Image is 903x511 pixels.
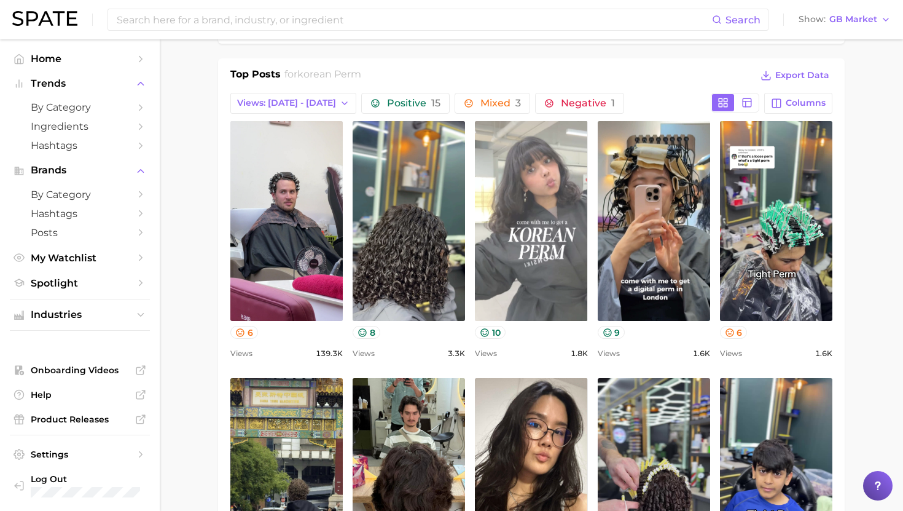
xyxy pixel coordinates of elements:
span: GB Market [829,16,877,23]
span: Show [799,16,826,23]
span: Views [720,346,742,361]
a: Ingredients [10,117,150,136]
span: Product Releases [31,414,129,425]
span: Brands [31,165,129,176]
a: Settings [10,445,150,464]
span: Spotlight [31,277,129,289]
button: Trends [10,74,150,93]
img: SPATE [12,11,77,26]
span: Negative [561,98,615,108]
button: Industries [10,306,150,324]
a: by Category [10,98,150,117]
span: korean perm [297,68,361,80]
span: Log Out [31,473,140,485]
a: My Watchlist [10,248,150,267]
button: 8 [353,326,380,339]
button: Export Data [757,67,832,84]
span: 3 [515,97,521,109]
a: Hashtags [10,136,150,155]
span: 3.3k [448,346,465,361]
span: Onboarding Videos [31,365,129,376]
button: 10 [475,326,506,339]
span: Positive [387,98,440,108]
a: Log out. Currently logged in with e-mail mathilde@spate.nyc. [10,470,150,501]
button: Views: [DATE] - [DATE] [230,93,356,114]
button: 6 [720,326,748,339]
h1: Top Posts [230,67,281,85]
button: ShowGB Market [795,12,894,28]
span: 1 [611,97,615,109]
span: Mixed [480,98,521,108]
span: Settings [31,449,129,460]
button: 9 [598,326,625,339]
span: Search [725,14,760,26]
span: Views [598,346,620,361]
span: 15 [431,97,440,109]
input: Search here for a brand, industry, or ingredient [115,9,712,30]
button: Brands [10,161,150,180]
a: by Category [10,185,150,204]
span: Trends [31,78,129,89]
button: Columns [764,93,832,114]
span: Export Data [775,70,829,81]
span: Views [353,346,375,361]
span: Industries [31,309,129,320]
span: Ingredients [31,121,129,132]
span: Views [230,346,252,361]
span: Views: [DATE] - [DATE] [237,98,336,108]
button: 6 [230,326,258,339]
span: by Category [31,101,129,113]
span: 1.6k [693,346,710,361]
a: Product Releases [10,410,150,429]
a: Posts [10,223,150,242]
span: Home [31,53,129,65]
span: 1.8k [571,346,588,361]
a: Home [10,49,150,68]
span: Hashtags [31,140,129,151]
a: Hashtags [10,204,150,223]
span: by Category [31,189,129,200]
a: Spotlight [10,274,150,293]
h2: for [284,67,361,85]
a: Help [10,386,150,404]
span: Hashtags [31,208,129,220]
span: 1.6k [815,346,832,361]
span: My Watchlist [31,252,129,264]
span: 139.3k [316,346,343,361]
span: Posts [31,227,129,239]
span: Columns [786,98,826,108]
span: Help [31,389,129,400]
span: Views [475,346,497,361]
a: Onboarding Videos [10,361,150,379]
